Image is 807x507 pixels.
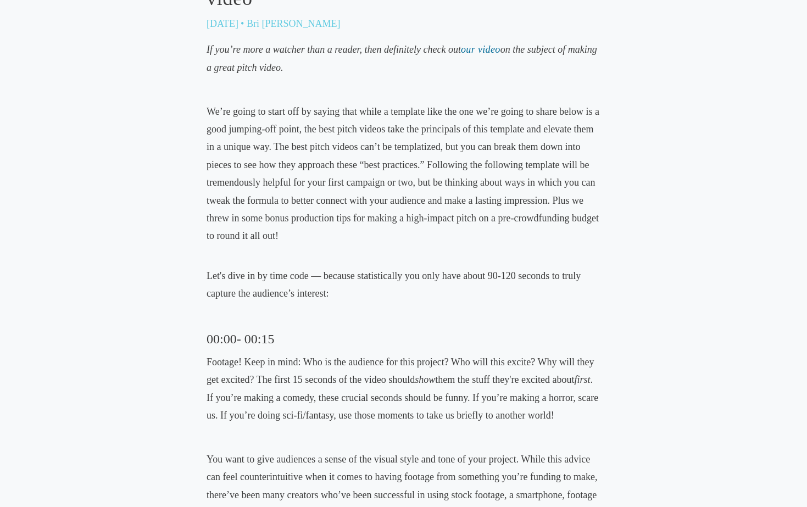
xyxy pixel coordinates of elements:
p: [DATE] [207,15,238,32]
p: We’re going to start off by saying that while a template like the one we’re going to share below ... [207,103,600,263]
em: show [415,374,435,385]
a: our video [461,44,500,55]
h3: 00:00- 00:15 [207,330,600,348]
p: Footage! Keep in mind: Who is the audience for this project? Who will this excite? Why will they ... [207,353,600,425]
em: first [575,374,591,385]
p: • Bri [PERSON_NAME] [241,15,340,32]
p: Let's dive in by time code — because statistically you only have about 90-120 seconds to truly ca... [207,267,600,303]
em: If you’re more a watcher than a reader, then definitely check out on the subject of making a grea... [207,44,597,73]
